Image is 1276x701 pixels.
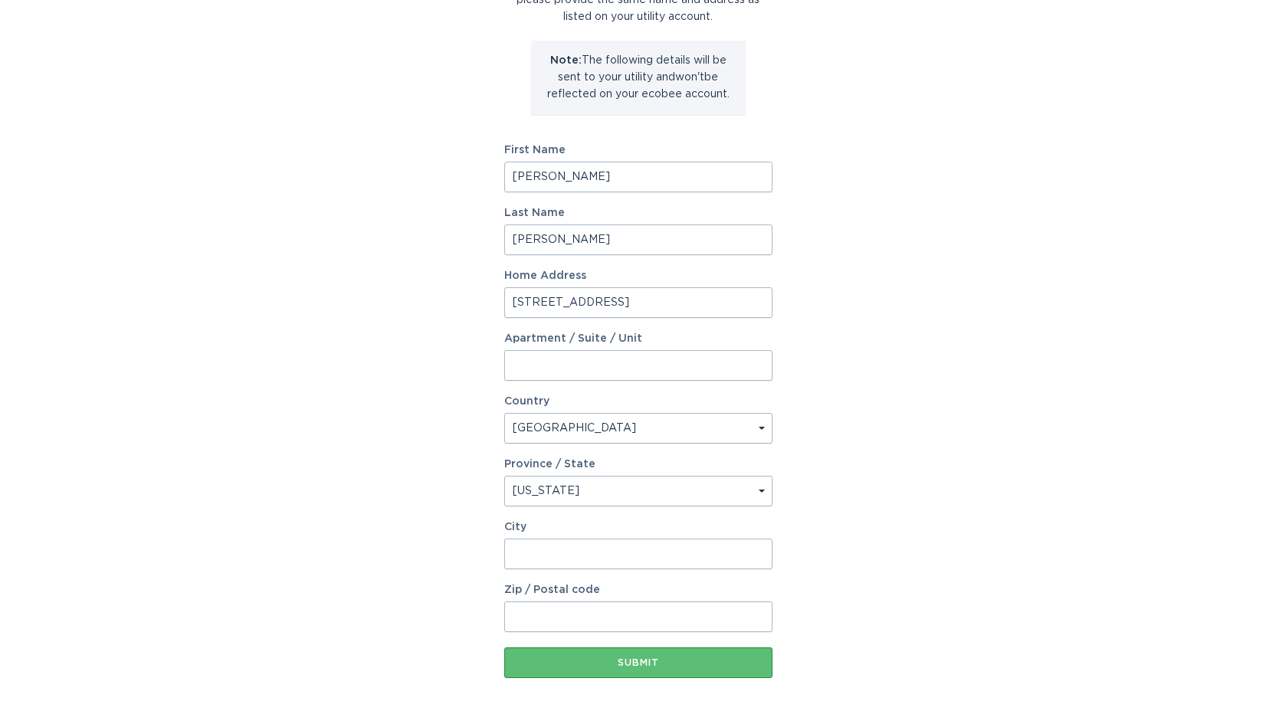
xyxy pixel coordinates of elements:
label: Zip / Postal code [504,585,772,595]
label: Apartment / Suite / Unit [504,333,772,344]
label: First Name [504,145,772,156]
button: Submit [504,647,772,678]
label: Province / State [504,459,595,470]
div: Submit [512,658,765,667]
label: City [504,522,772,532]
label: Last Name [504,208,772,218]
p: The following details will be sent to your utility and won't be reflected on your ecobee account. [543,52,734,103]
label: Country [504,396,549,407]
label: Home Address [504,270,772,281]
strong: Note: [550,55,582,66]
